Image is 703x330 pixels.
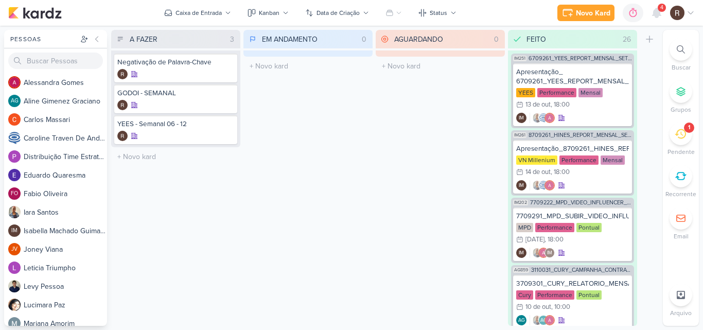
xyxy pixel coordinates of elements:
[8,150,21,163] img: Distribuição Time Estratégico
[117,100,128,110] img: Rafael Dornelles
[117,131,128,141] div: Criador(a): Rafael Dornelles
[8,95,21,107] div: Aline Gimenez Graciano
[529,132,632,138] span: 8709261_HINES_REPORT_MENSAL_SETEMBRO
[516,67,629,86] div: Apresentação_ 6709261_YEES_REPORT_MENSAL_SETEMBRO
[8,299,21,311] img: Lucimara Paz
[117,69,128,79] div: Criador(a): Rafael Dornelles
[24,225,107,236] div: I s a b e l l a M a c h a d o G u i m a r ã e s
[8,34,78,44] div: Pessoas
[525,236,544,243] div: [DATE]
[516,155,557,165] div: VN Millenium
[24,244,107,255] div: J o n e y V i a n a
[516,279,629,288] div: 3709301_CURY_RELATORIO_MENSAL_CAMPANHA_CONTRATAÇÃO_RJ
[544,315,555,325] img: Alessandra Gomes
[8,7,62,19] img: kardz.app
[538,248,549,258] img: Alessandra Gomes
[538,315,549,325] div: Aline Gimenez Graciano
[551,169,570,176] div: , 18:00
[11,228,17,234] p: IM
[8,262,21,274] img: Leticia Triumpho
[117,131,128,141] img: Rafael Dornelles
[516,315,526,325] div: Aline Gimenez Graciano
[670,308,692,318] p: Arquivo
[24,151,107,162] div: D i s t r i b u i ç ã o T i m e E s t r a t é g i c o
[516,290,533,300] div: Cury
[8,53,103,69] input: Buscar Pessoas
[516,315,526,325] div: Criador(a): Aline Gimenez Graciano
[113,149,238,164] input: + Novo kard
[8,187,21,200] div: Fabio Oliveira
[516,113,526,123] div: Isabella Machado Guimarães
[557,5,614,21] button: Novo Kard
[516,212,629,221] div: 7709291_MPD_SUBIR_VIDEO_INFLUENCER_DECORADO
[8,224,21,237] div: Isabella Machado Guimarães
[551,304,570,310] div: , 10:00
[24,114,107,125] div: C a r l o s M a s s a r i
[688,124,690,132] div: 1
[24,188,107,199] div: F a b i o O l i v e i r a
[576,8,610,19] div: Novo Kard
[532,315,542,325] img: Iara Santos
[516,144,629,153] div: Apresentação_8709261_HINES_REPORT_MENSAL_SETEMBRO
[24,300,107,310] div: L u c i m a r a P a z
[117,119,234,129] div: YEES - Semanal 06 - 12
[531,267,632,273] span: 3110031_CURY_CAMPANHA_CONTRATAÇÃO_RJ_KARDZ_MAE
[667,147,695,157] p: Pendente
[519,183,524,188] p: IM
[8,317,21,329] img: Mariana Amorim
[516,223,533,232] div: MPD
[665,189,696,199] p: Recorrente
[525,101,551,108] div: 13 de out
[525,304,551,310] div: 10 de out
[535,223,574,232] div: Performance
[538,180,549,190] img: Caroline Traven De Andrade
[513,56,526,61] span: IM251
[117,100,128,110] div: Criador(a): Rafael Dornelles
[529,56,632,61] span: 6709261_YEES_REPORT_MENSAL_SETEMBRO
[516,180,526,190] div: Isabella Machado Guimarães
[8,280,21,292] img: Levy Pessoa
[11,247,17,252] p: JV
[24,96,107,107] div: A l i n e G i m e n e z G r a c i a n o
[24,133,107,144] div: C a r o l i n e T r a v e n D e A n d r a d e
[537,88,576,97] div: Performance
[519,116,524,121] p: IM
[245,59,371,74] input: + Novo kard
[513,132,526,138] span: IM261
[518,318,525,323] p: AG
[619,34,635,45] div: 26
[24,170,107,181] div: E d u a r d o Q u a r e s m a
[544,236,564,243] div: , 18:00
[674,232,689,241] p: Email
[601,155,625,165] div: Mensal
[24,318,107,329] div: M a r i a n a A m o r i m
[559,155,599,165] div: Performance
[532,248,542,258] img: Iara Santos
[544,180,555,190] img: Alessandra Gomes
[660,4,663,12] span: 4
[513,200,528,205] span: IM202
[490,34,503,45] div: 0
[8,206,21,218] img: Iara Santos
[532,113,542,123] img: Iara Santos
[117,69,128,79] img: Rafael Dornelles
[525,169,551,176] div: 14 de out
[8,113,21,126] img: Carlos Massari
[11,191,18,197] p: FO
[117,58,234,67] div: Negativação de Palavra-Chave
[226,34,238,45] div: 3
[516,248,526,258] div: Isabella Machado Guimarães
[530,180,555,190] div: Colaboradores: Iara Santos, Caroline Traven De Andrade, Alessandra Gomes
[578,88,603,97] div: Mensal
[24,77,107,88] div: A l e s s a n d r a G o m e s
[530,200,632,205] span: 7709222_MPD_VIDEO_INFLUENCER_DECORADO
[551,101,570,108] div: , 18:00
[378,59,503,74] input: + Novo kard
[11,98,19,104] p: AG
[8,76,21,89] img: Alessandra Gomes
[513,267,529,273] span: AG859
[544,248,555,258] div: Isabella Machado Guimarães
[544,113,555,123] img: Alessandra Gomes
[24,207,107,218] div: I a r a S a n t o s
[516,180,526,190] div: Criador(a): Isabella Machado Guimarães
